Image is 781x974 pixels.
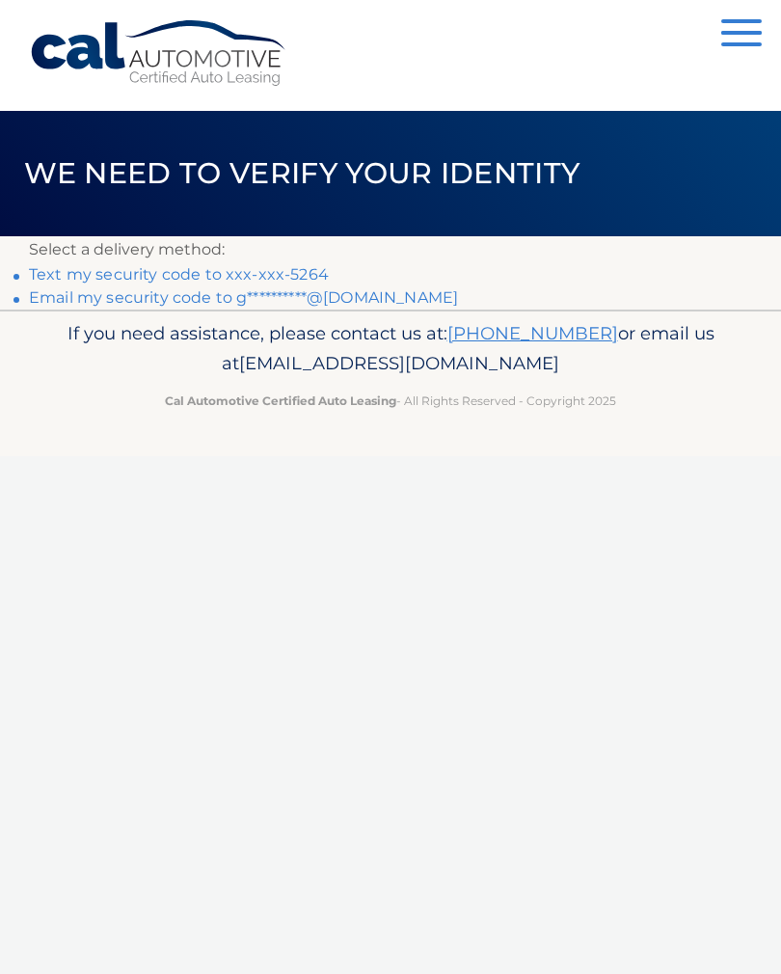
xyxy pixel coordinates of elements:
strong: Cal Automotive Certified Auto Leasing [165,393,396,408]
button: Menu [721,19,762,51]
span: [EMAIL_ADDRESS][DOMAIN_NAME] [239,352,559,374]
a: Email my security code to g**********@[DOMAIN_NAME] [29,288,458,307]
a: [PHONE_NUMBER] [447,322,618,344]
p: - All Rights Reserved - Copyright 2025 [29,391,752,411]
a: Cal Automotive [29,19,289,88]
a: Text my security code to xxx-xxx-5264 [29,265,329,284]
p: Select a delivery method: [29,236,752,263]
p: If you need assistance, please contact us at: or email us at [29,318,752,380]
span: We need to verify your identity [24,155,580,191]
